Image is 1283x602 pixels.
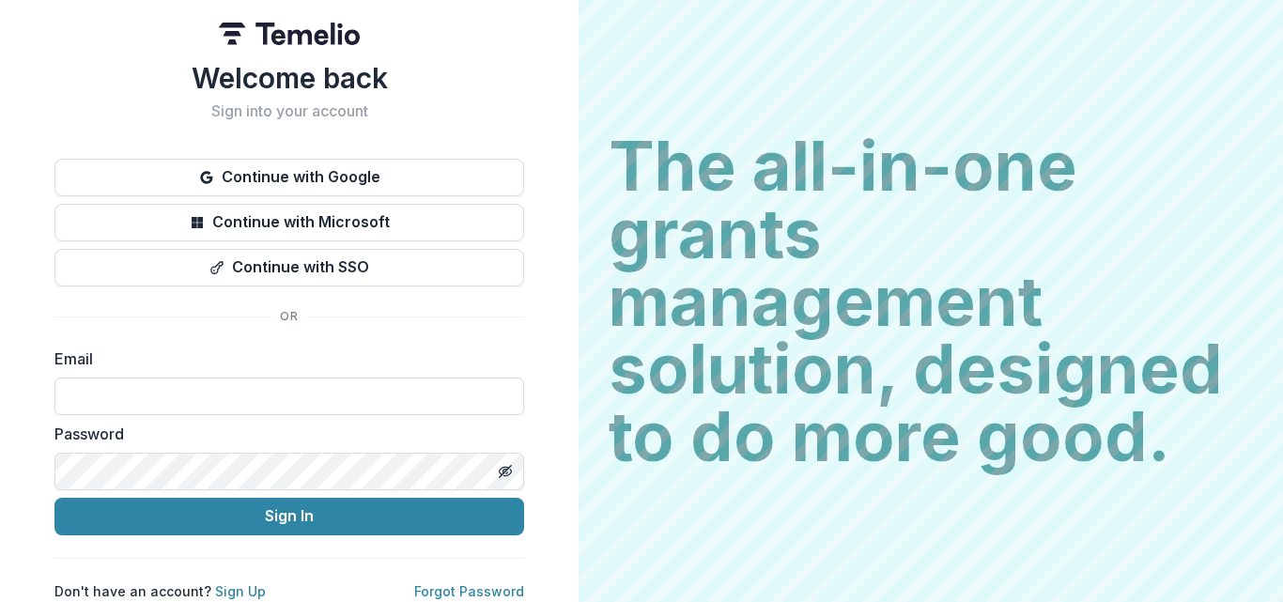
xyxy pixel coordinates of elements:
[54,498,524,535] button: Sign In
[414,583,524,599] a: Forgot Password
[215,583,266,599] a: Sign Up
[54,61,524,95] h1: Welcome back
[54,204,524,241] button: Continue with Microsoft
[54,347,513,370] label: Email
[54,423,513,445] label: Password
[54,581,266,601] p: Don't have an account?
[54,249,524,286] button: Continue with SSO
[54,159,524,196] button: Continue with Google
[219,23,360,45] img: Temelio
[54,102,524,120] h2: Sign into your account
[490,456,520,486] button: Toggle password visibility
